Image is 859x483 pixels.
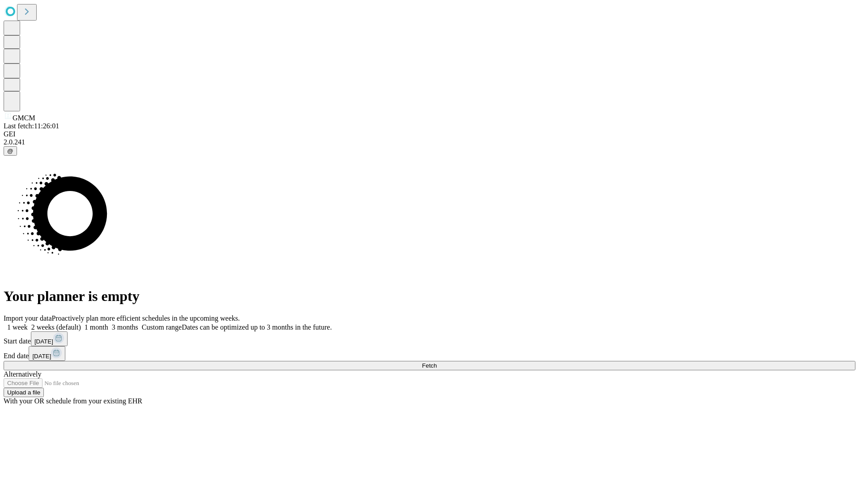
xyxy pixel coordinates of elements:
[34,338,53,345] span: [DATE]
[7,148,13,154] span: @
[112,323,138,331] span: 3 months
[31,323,81,331] span: 2 weeks (default)
[4,146,17,156] button: @
[4,346,855,361] div: End date
[4,138,855,146] div: 2.0.241
[29,346,65,361] button: [DATE]
[13,114,35,122] span: GMCM
[4,370,41,378] span: Alternatively
[4,361,855,370] button: Fetch
[32,353,51,360] span: [DATE]
[4,122,59,130] span: Last fetch: 11:26:01
[422,362,437,369] span: Fetch
[4,331,855,346] div: Start date
[142,323,182,331] span: Custom range
[4,397,142,405] span: With your OR schedule from your existing EHR
[182,323,332,331] span: Dates can be optimized up to 3 months in the future.
[7,323,28,331] span: 1 week
[4,314,52,322] span: Import your data
[4,388,44,397] button: Upload a file
[31,331,68,346] button: [DATE]
[52,314,240,322] span: Proactively plan more efficient schedules in the upcoming weeks.
[85,323,108,331] span: 1 month
[4,130,855,138] div: GEI
[4,288,855,305] h1: Your planner is empty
